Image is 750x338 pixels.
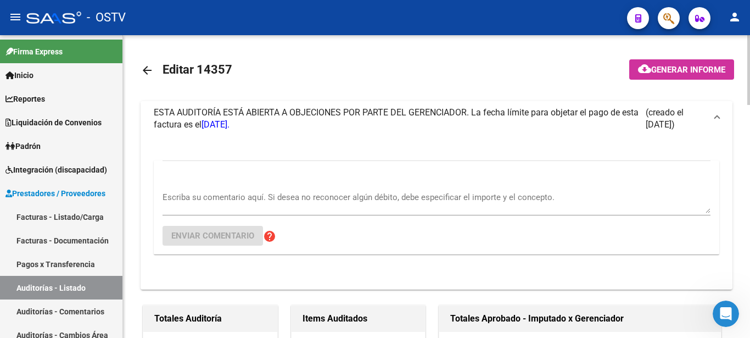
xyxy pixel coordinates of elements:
h1: Items Auditados [303,310,415,328]
mat-expansion-panel-header: ESTA AUDITORÍA ESTÁ ABIERTA A OBJECIONES POR PARTE DEL GERENCIADOR. La fecha límite para objetar ... [141,101,732,136]
span: Liquidación de Convenios [5,117,102,129]
span: ESTA AUDITORÍA ESTÁ ABIERTA A OBJECIONES POR PARTE DEL GERENCIADOR. La fecha límite para objetar ... [154,107,639,130]
mat-icon: menu [9,10,22,24]
iframe: Intercom live chat [713,301,739,327]
span: Generar informe [651,65,725,75]
span: Prestadores / Proveedores [5,187,105,200]
button: Generar informe [629,59,734,80]
h1: Totales Aprobado - Imputado x Gerenciador [450,310,710,328]
span: Integración (discapacidad) [5,164,107,176]
span: Editar 14357 [163,63,232,76]
span: (creado el [DATE]) [646,107,706,131]
span: Padrón [5,140,41,152]
mat-icon: person [728,10,741,24]
span: Inicio [5,69,33,81]
h1: Totales Auditoría [154,310,266,328]
span: - OSTV [87,5,126,30]
button: Enviar comentario [163,226,263,246]
mat-icon: cloud_download [638,62,651,75]
span: Reportes [5,93,45,105]
span: Firma Express [5,46,63,58]
mat-icon: arrow_back [141,64,154,77]
div: ESTA AUDITORÍA ESTÁ ABIERTA A OBJECIONES POR PARTE DEL GERENCIADOR. La fecha límite para objetar ... [141,136,732,290]
span: [DATE]. [202,119,230,130]
span: Enviar comentario [171,231,254,241]
mat-icon: help [263,230,276,243]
